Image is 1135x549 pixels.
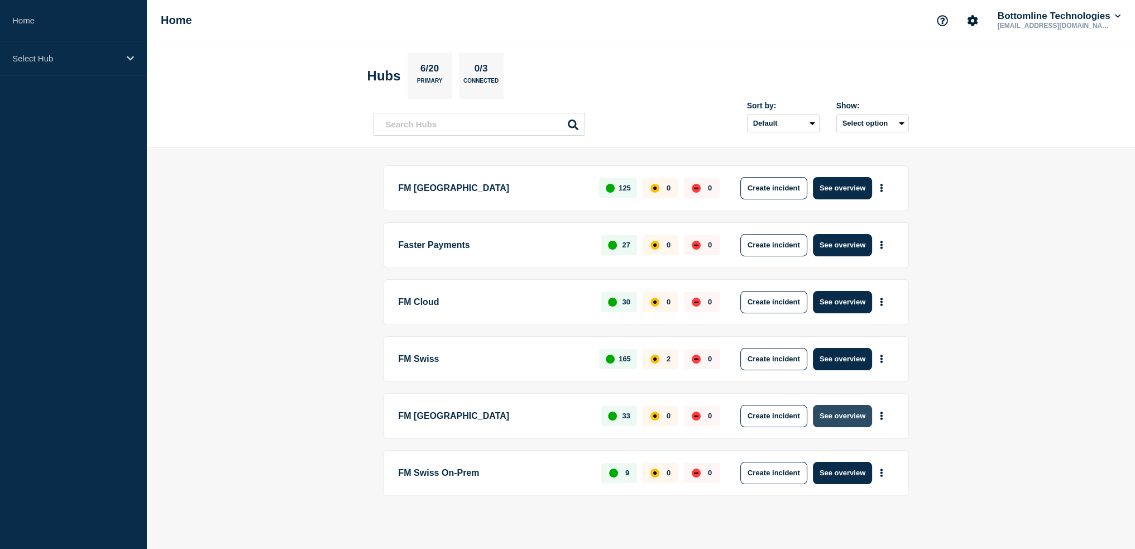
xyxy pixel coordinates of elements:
p: 0/3 [470,63,492,78]
p: 33 [622,412,630,420]
p: FM Swiss On-Prem [399,462,589,484]
div: up [608,241,617,250]
p: 27 [622,241,630,249]
div: Sort by: [747,101,820,110]
button: More actions [874,178,889,198]
div: down [692,184,701,193]
div: up [608,412,617,421]
div: affected [650,241,659,250]
p: 0 [667,241,671,249]
div: down [692,355,701,364]
p: Faster Payments [399,234,589,256]
div: down [692,298,701,307]
p: Select Hub [12,54,119,63]
p: Primary [417,78,443,89]
p: 165 [619,355,631,363]
div: up [609,469,618,478]
div: affected [650,298,659,307]
p: 0 [667,298,671,306]
p: 0 [667,469,671,477]
button: Select option [836,114,909,132]
p: 0 [708,355,712,363]
button: More actions [874,405,889,426]
div: affected [650,412,659,421]
p: FM [GEOGRAPHIC_DATA] [399,405,589,427]
div: down [692,241,701,250]
p: 0 [708,241,712,249]
h1: Home [161,14,192,27]
button: More actions [874,349,889,369]
p: FM Swiss [399,348,587,370]
button: More actions [874,235,889,255]
p: 0 [667,412,671,420]
div: up [606,355,615,364]
div: affected [650,469,659,478]
button: See overview [813,348,872,370]
button: Create incident [740,234,807,256]
button: More actions [874,292,889,312]
input: Search Hubs [373,113,585,136]
div: up [608,298,617,307]
p: 9 [625,469,629,477]
p: 2 [667,355,671,363]
div: affected [650,355,659,364]
h2: Hubs [367,68,401,84]
p: 6/20 [416,63,443,78]
button: See overview [813,405,872,427]
button: Create incident [740,177,807,199]
button: Create incident [740,462,807,484]
button: Account settings [961,9,984,32]
select: Sort by [747,114,820,132]
button: Support [931,9,954,32]
button: See overview [813,462,872,484]
button: More actions [874,462,889,483]
p: 125 [619,184,631,192]
div: Show: [836,101,909,110]
button: See overview [813,234,872,256]
button: See overview [813,291,872,313]
p: 0 [708,298,712,306]
p: 0 [667,184,671,192]
button: Create incident [740,348,807,370]
div: down [692,412,701,421]
p: 0 [708,412,712,420]
p: 0 [708,184,712,192]
button: See overview [813,177,872,199]
p: 30 [622,298,630,306]
p: FM Cloud [399,291,589,313]
p: 0 [708,469,712,477]
button: Create incident [740,405,807,427]
p: [EMAIL_ADDRESS][DOMAIN_NAME] [995,22,1112,30]
button: Bottomline Technologies [995,11,1123,22]
button: Create incident [740,291,807,313]
div: down [692,469,701,478]
p: FM [GEOGRAPHIC_DATA] [399,177,587,199]
div: up [606,184,615,193]
p: Connected [463,78,499,89]
div: affected [650,184,659,193]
